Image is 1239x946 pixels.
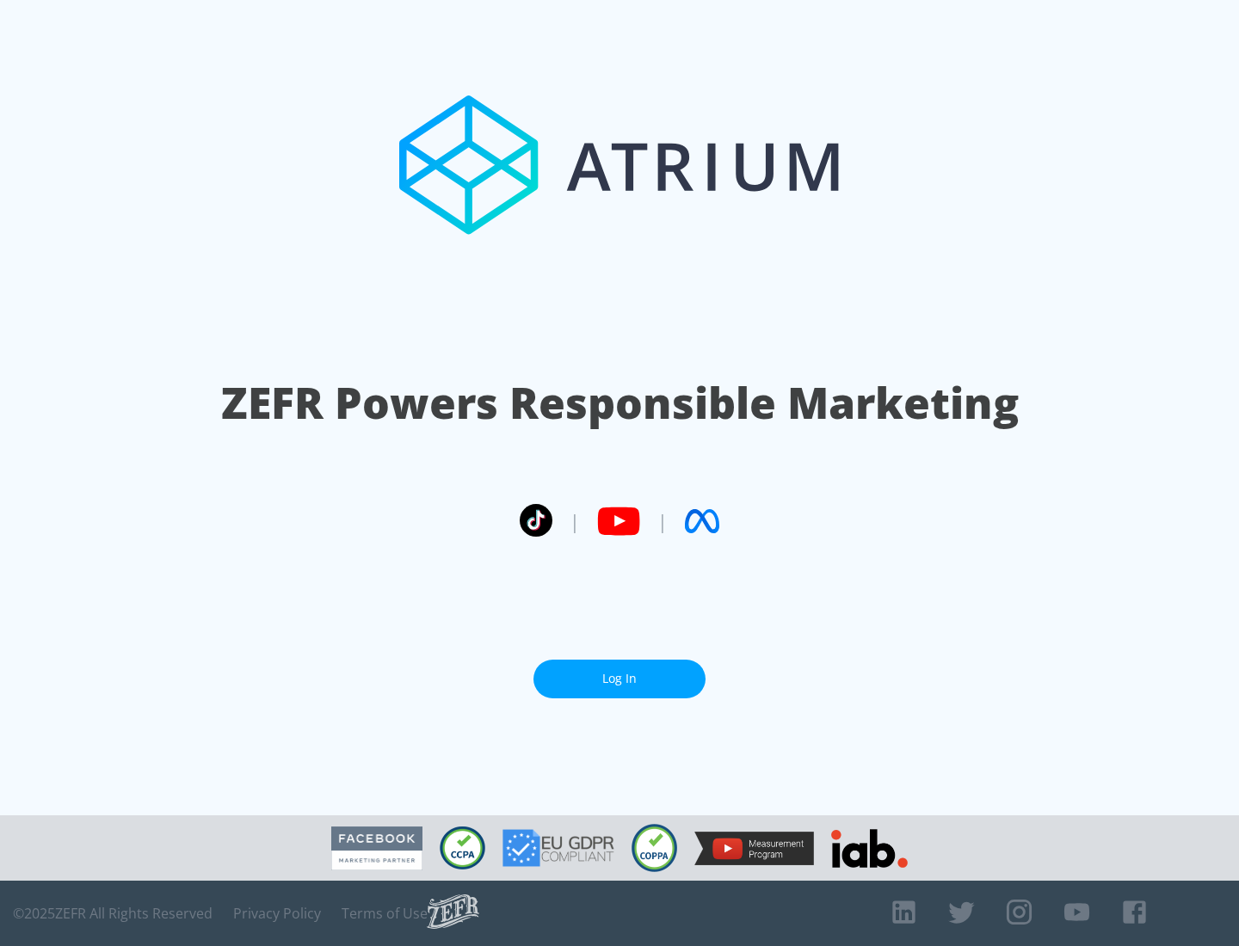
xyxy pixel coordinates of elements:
a: Log In [533,660,706,698]
span: | [657,508,668,534]
img: IAB [831,829,908,868]
h1: ZEFR Powers Responsible Marketing [221,373,1019,433]
span: © 2025 ZEFR All Rights Reserved [13,905,213,922]
img: GDPR Compliant [502,829,614,867]
a: Privacy Policy [233,905,321,922]
span: | [570,508,580,534]
img: Facebook Marketing Partner [331,826,422,870]
a: Terms of Use [342,905,428,922]
img: CCPA Compliant [440,826,485,869]
img: COPPA Compliant [632,824,677,872]
img: YouTube Measurement Program [694,832,814,865]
